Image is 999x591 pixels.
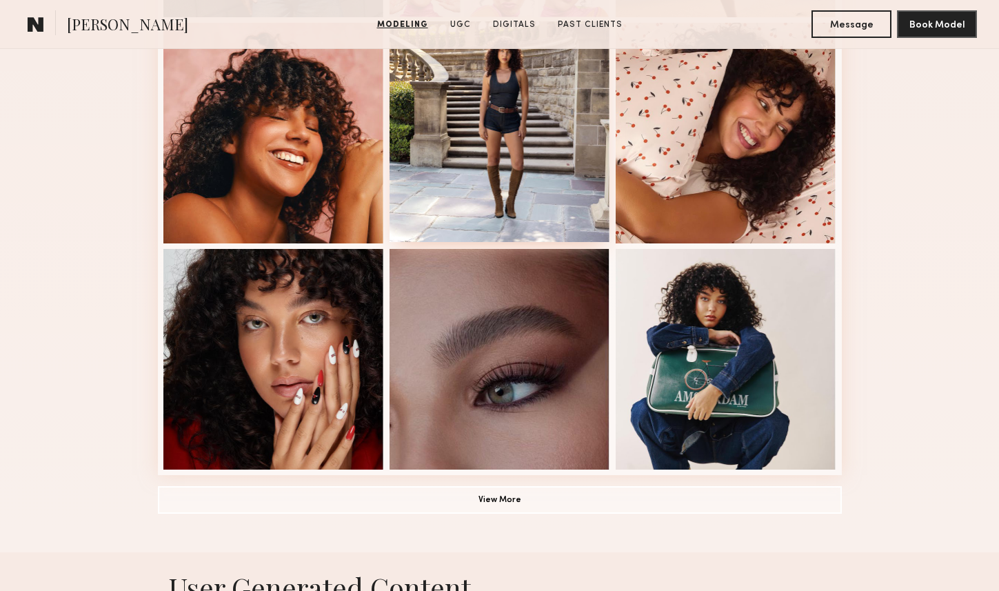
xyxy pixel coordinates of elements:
button: View More [158,486,842,514]
a: Modeling [372,19,434,31]
button: Message [811,10,891,38]
a: Book Model [897,18,977,30]
a: Digitals [487,19,541,31]
a: Past Clients [552,19,628,31]
button: Book Model [897,10,977,38]
span: [PERSON_NAME] [67,14,188,38]
a: UGC [445,19,476,31]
